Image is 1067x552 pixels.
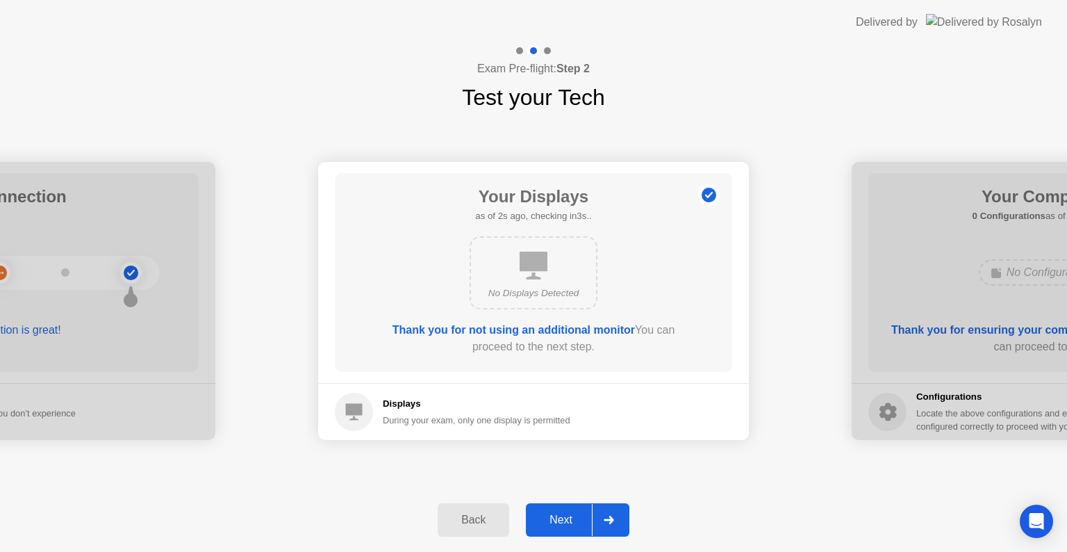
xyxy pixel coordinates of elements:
div: Back [442,514,505,526]
button: Back [438,503,509,537]
div: Delivered by [856,14,918,31]
h1: Your Displays [475,184,591,209]
div: Open Intercom Messenger [1020,505,1053,538]
div: During your exam, only one display is permitted [383,414,570,427]
div: You can proceed to the next step. [374,322,693,355]
h4: Exam Pre-flight: [477,60,590,77]
h5: as of 2s ago, checking in3s.. [475,209,591,223]
b: Step 2 [556,63,590,74]
h1: Test your Tech [462,81,605,114]
div: No Displays Detected [482,286,585,300]
button: Next [526,503,629,537]
div: Next [530,514,592,526]
h5: Displays [383,397,570,411]
b: Thank you for not using an additional monitor [392,324,635,336]
img: Delivered by Rosalyn [926,14,1042,30]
